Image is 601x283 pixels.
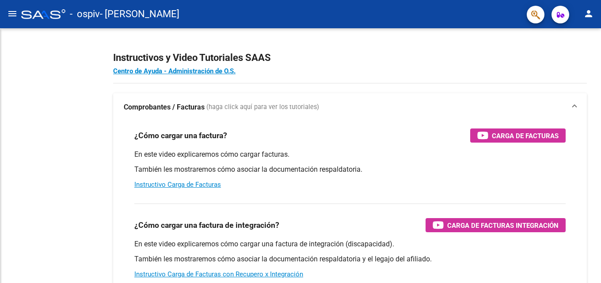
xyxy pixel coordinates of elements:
span: Carga de Facturas Integración [447,220,559,231]
strong: Comprobantes / Facturas [124,102,205,112]
mat-icon: menu [7,8,18,19]
span: - ospiv [70,4,100,24]
a: Instructivo Carga de Facturas [134,181,221,189]
h3: ¿Cómo cargar una factura de integración? [134,219,279,231]
h2: Instructivos y Video Tutoriales SAAS [113,49,587,66]
p: También les mostraremos cómo asociar la documentación respaldatoria. [134,165,566,174]
a: Centro de Ayuda - Administración de O.S. [113,67,236,75]
button: Carga de Facturas Integración [426,218,566,232]
span: - [PERSON_NAME] [100,4,179,24]
mat-icon: person [583,8,594,19]
span: Carga de Facturas [492,130,559,141]
mat-expansion-panel-header: Comprobantes / Facturas (haga click aquí para ver los tutoriales) [113,93,587,121]
p: En este video explicaremos cómo cargar una factura de integración (discapacidad). [134,239,566,249]
h3: ¿Cómo cargar una factura? [134,129,227,142]
span: (haga click aquí para ver los tutoriales) [206,102,319,112]
a: Instructivo Carga de Facturas con Recupero x Integración [134,270,303,278]
p: También les mostraremos cómo asociar la documentación respaldatoria y el legajo del afiliado. [134,254,566,264]
button: Carga de Facturas [470,128,566,143]
p: En este video explicaremos cómo cargar facturas. [134,150,566,159]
